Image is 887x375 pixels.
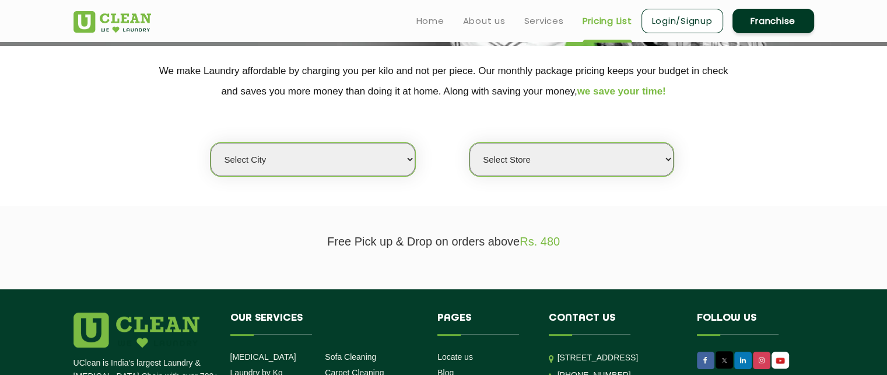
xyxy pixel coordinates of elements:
a: Pricing List [583,14,632,28]
a: Login/Signup [641,9,723,33]
h4: Pages [437,313,531,335]
h4: Our Services [230,313,420,335]
h4: Contact us [549,313,679,335]
p: We make Laundry affordable by charging you per kilo and not per piece. Our monthly package pricin... [73,61,814,101]
span: we save your time! [577,86,666,97]
p: [STREET_ADDRESS] [558,351,679,365]
a: Home [416,14,444,28]
img: UClean Laundry and Dry Cleaning [773,355,788,367]
a: Franchise [732,9,814,33]
img: UClean Laundry and Dry Cleaning [73,11,151,33]
a: Locate us [437,352,473,362]
span: Rs. 480 [520,235,560,248]
a: About us [463,14,506,28]
a: Services [524,14,564,28]
img: logo.png [73,313,199,348]
a: Sofa Cleaning [325,352,376,362]
h4: Follow us [697,313,800,335]
p: Free Pick up & Drop on orders above [73,235,814,248]
a: [MEDICAL_DATA] [230,352,296,362]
